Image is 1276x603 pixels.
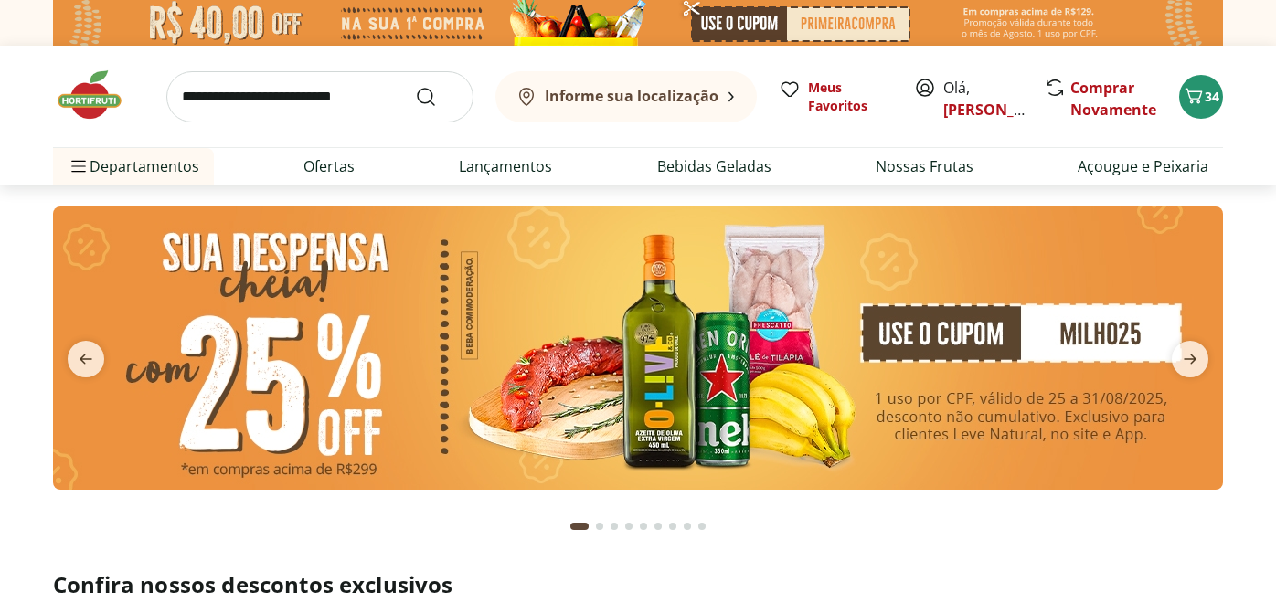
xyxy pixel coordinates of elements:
[303,155,355,177] a: Ofertas
[1205,88,1219,105] span: 34
[808,79,892,115] span: Meus Favoritos
[622,504,636,548] button: Go to page 4 from fs-carousel
[665,504,680,548] button: Go to page 7 from fs-carousel
[1157,341,1223,377] button: next
[1078,155,1208,177] a: Açougue e Peixaria
[680,504,695,548] button: Go to page 8 from fs-carousel
[68,144,199,188] span: Departamentos
[545,86,718,106] b: Informe sua localização
[53,68,144,122] img: Hortifruti
[53,570,1223,599] h2: Confira nossos descontos exclusivos
[657,155,771,177] a: Bebidas Geladas
[1179,75,1223,119] button: Carrinho
[495,71,757,122] button: Informe sua localização
[567,504,592,548] button: Current page from fs-carousel
[1070,78,1156,120] a: Comprar Novamente
[592,504,607,548] button: Go to page 2 from fs-carousel
[459,155,552,177] a: Lançamentos
[53,206,1223,490] img: cupom
[636,504,651,548] button: Go to page 5 from fs-carousel
[876,155,973,177] a: Nossas Frutas
[695,504,709,548] button: Go to page 9 from fs-carousel
[415,86,459,108] button: Submit Search
[779,79,892,115] a: Meus Favoritos
[53,341,119,377] button: previous
[68,144,90,188] button: Menu
[651,504,665,548] button: Go to page 6 from fs-carousel
[943,77,1025,121] span: Olá,
[943,100,1062,120] a: [PERSON_NAME]
[607,504,622,548] button: Go to page 3 from fs-carousel
[166,71,473,122] input: search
